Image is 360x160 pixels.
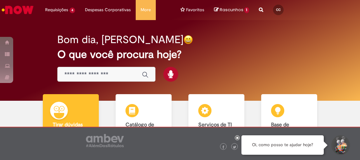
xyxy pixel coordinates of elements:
[241,135,324,155] div: Oi, como posso te ajudar hoje?
[183,35,193,44] img: happy-face.png
[276,8,281,12] span: CC
[85,7,131,13] span: Despesas Corporativas
[57,49,302,60] h2: O que você procura hoje?
[141,7,151,13] span: More
[220,7,243,13] span: Rascunhos
[271,121,306,134] b: Base de Conhecimento
[198,121,232,128] b: Serviços de TI
[86,134,124,147] img: logo_footer_ambev_rotulo_gray.png
[214,7,249,13] a: No momento, sua lista de rascunhos tem 1 Itens
[57,34,183,45] h2: Bom dia, [PERSON_NAME]
[107,94,180,158] a: Catálogo de Ofertas Abra uma solicitação
[1,3,35,16] img: ServiceNow
[69,8,75,13] span: 4
[45,7,68,13] span: Requisições
[233,146,236,149] img: logo_footer_twitter.png
[330,135,350,155] button: Iniciar Conversa de Suporte
[186,7,204,13] span: Favoritos
[35,94,107,158] a: Tirar dúvidas Tirar dúvidas com Lupi Assist e Gen Ai
[253,94,325,158] a: Base de Conhecimento Consulte e aprenda
[53,121,83,128] b: Tirar dúvidas
[222,146,225,149] img: logo_footer_facebook.png
[244,7,249,13] span: 1
[180,94,253,158] a: Serviços de TI Encontre ajuda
